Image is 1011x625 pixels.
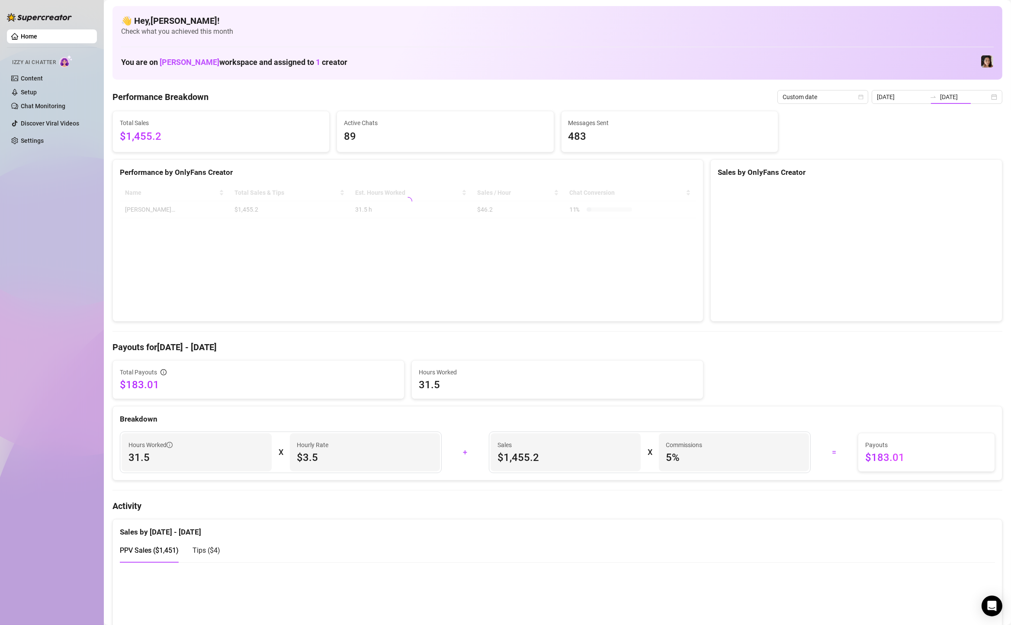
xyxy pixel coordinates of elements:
[666,451,802,464] span: 5 %
[160,369,167,375] span: info-circle
[21,137,44,144] a: Settings
[120,378,397,392] span: $183.01
[297,440,328,450] article: Hourly Rate
[865,440,988,450] span: Payouts
[419,367,696,377] span: Hours Worked
[59,55,73,68] img: AI Chatter
[12,58,56,67] span: Izzy AI Chatter
[297,451,433,464] span: $3.5
[940,92,989,102] input: End date
[877,92,926,102] input: Start date
[128,451,265,464] span: 31.5
[279,445,283,459] div: X
[120,167,696,178] div: Performance by OnlyFans Creator
[160,58,219,67] span: [PERSON_NAME]
[816,445,853,459] div: =
[128,440,173,450] span: Hours Worked
[718,167,995,178] div: Sales by OnlyFans Creator
[865,451,988,464] span: $183.01
[497,451,634,464] span: $1,455.2
[21,120,79,127] a: Discover Viral Videos
[121,15,994,27] h4: 👋 Hey, [PERSON_NAME] !
[21,33,37,40] a: Home
[21,75,43,82] a: Content
[930,93,937,100] span: swap-right
[783,90,863,103] span: Custom date
[112,500,1002,512] h4: Activity
[568,118,771,128] span: Messages Sent
[21,89,37,96] a: Setup
[112,91,209,103] h4: Performance Breakdown
[930,93,937,100] span: to
[858,94,863,100] span: calendar
[120,367,157,377] span: Total Payouts
[120,546,179,554] span: PPV Sales ( $1,451 )
[21,103,65,110] a: Chat Monitoring
[120,413,995,425] div: Breakdown
[121,27,994,36] span: Check what you achieved this month
[981,55,993,68] img: Luna
[404,197,412,206] span: loading
[120,129,322,145] span: $1,455.2
[447,445,484,459] div: +
[419,378,696,392] span: 31.5
[112,341,1002,353] h4: Payouts for [DATE] - [DATE]
[7,13,72,22] img: logo-BBDzfeDw.svg
[167,442,173,448] span: info-circle
[193,546,220,554] span: Tips ( $4 )
[120,118,322,128] span: Total Sales
[120,519,995,538] div: Sales by [DATE] - [DATE]
[316,58,320,67] span: 1
[121,58,347,67] h1: You are on workspace and assigned to creator
[344,118,546,128] span: Active Chats
[648,445,652,459] div: X
[497,440,634,450] span: Sales
[568,129,771,145] span: 483
[982,596,1002,616] div: Open Intercom Messenger
[344,129,546,145] span: 89
[666,440,702,450] article: Commissions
